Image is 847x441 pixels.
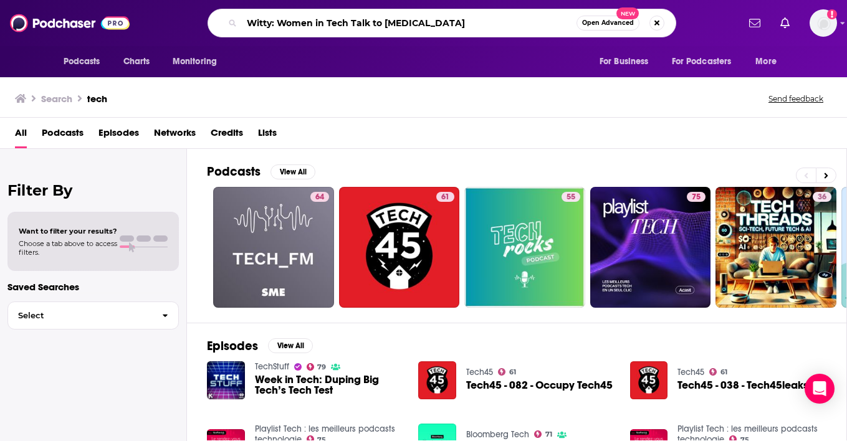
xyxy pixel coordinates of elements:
[441,191,449,204] span: 61
[577,16,639,31] button: Open AdvancedNew
[211,123,243,148] a: Credits
[720,369,727,375] span: 61
[436,192,454,202] a: 61
[207,338,313,354] a: EpisodesView All
[307,363,327,371] a: 79
[19,239,117,257] span: Choose a tab above to access filters.
[15,123,27,148] a: All
[213,187,334,308] a: 64
[591,50,664,73] button: open menu
[715,187,836,308] a: 36
[534,430,552,438] a: 71
[123,53,150,70] span: Charts
[827,9,837,19] svg: Add a profile image
[562,192,580,202] a: 55
[600,53,649,70] span: For Business
[810,9,837,37] button: Show profile menu
[207,164,261,179] h2: Podcasts
[744,12,765,34] a: Show notifications dropdown
[42,123,84,148] a: Podcasts
[418,361,456,399] img: Tech45 - 082 - Occupy Tech45
[755,53,777,70] span: More
[207,361,245,399] img: Week in Tech: Duping Big Tech’s Tech Test
[41,93,72,105] h3: Search
[498,368,516,376] a: 61
[818,191,826,204] span: 36
[19,227,117,235] span: Want to filter your results?
[207,338,258,354] h2: Episodes
[709,368,727,376] a: 61
[310,192,329,202] a: 64
[242,13,577,33] input: Search podcasts, credits, & more...
[7,181,179,199] h2: Filter By
[813,192,831,202] a: 36
[672,53,732,70] span: For Podcasters
[270,164,315,179] button: View All
[154,123,196,148] a: Networks
[208,9,676,37] div: Search podcasts, credits, & more...
[567,191,575,204] span: 55
[207,164,315,179] a: PodcastsView All
[258,123,277,148] a: Lists
[339,187,460,308] a: 61
[765,93,827,104] button: Send feedback
[8,311,152,320] span: Select
[64,53,100,70] span: Podcasts
[466,367,493,377] a: Tech45
[98,123,139,148] a: Episodes
[664,50,750,73] button: open menu
[692,191,701,204] span: 75
[315,191,324,204] span: 64
[616,7,639,19] span: New
[775,12,795,34] a: Show notifications dropdown
[55,50,117,73] button: open menu
[164,50,233,73] button: open menu
[509,369,516,375] span: 61
[687,192,706,202] a: 75
[10,11,130,35] img: Podchaser - Follow, Share and Rate Podcasts
[630,361,668,399] img: Tech45 - 038 - Tech45leaks
[810,9,837,37] img: User Profile
[590,187,711,308] a: 75
[7,281,179,293] p: Saved Searches
[466,380,613,391] a: Tech45 - 082 - Occupy Tech45
[173,53,217,70] span: Monitoring
[255,361,289,372] a: TechStuff
[115,50,158,73] a: Charts
[464,187,585,308] a: 55
[677,380,808,391] a: Tech45 - 038 - Tech45leaks
[268,338,313,353] button: View All
[255,374,404,396] a: Week in Tech: Duping Big Tech’s Tech Test
[582,20,634,26] span: Open Advanced
[677,367,704,377] a: Tech45
[747,50,792,73] button: open menu
[87,93,107,105] h3: tech
[317,364,326,370] span: 79
[7,301,179,330] button: Select
[805,374,835,404] div: Open Intercom Messenger
[545,432,552,437] span: 71
[466,429,529,440] a: Bloomberg Tech
[810,9,837,37] span: Logged in as KrishanaDavis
